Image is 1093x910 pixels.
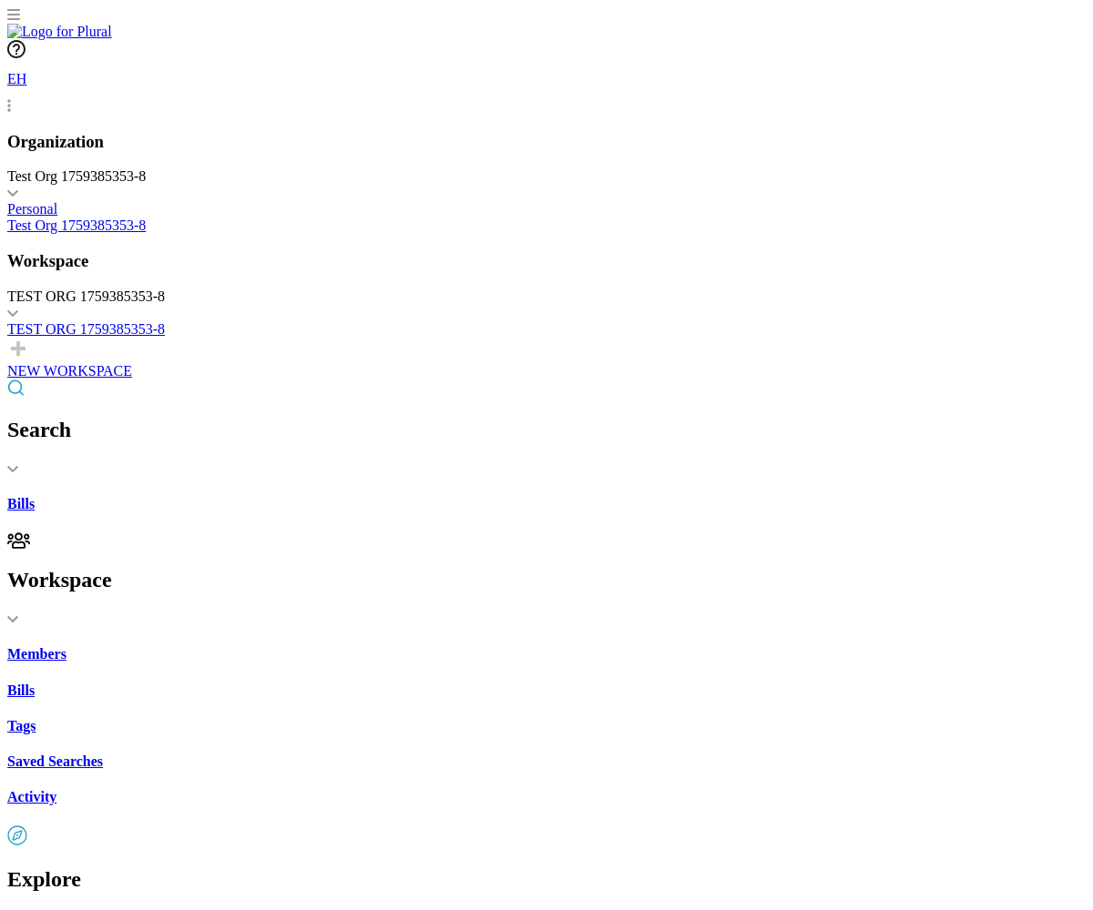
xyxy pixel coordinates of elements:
img: Logo for Plural [7,24,112,40]
a: Personal [7,201,1086,217]
div: Test Org 1759385353-8 [7,168,1086,185]
a: Bills [7,496,1086,512]
a: Saved Searches [7,753,1086,770]
h2: Explore [7,867,1086,892]
a: EH [7,62,1086,114]
h2: Workspace [7,568,1086,592]
div: NEW WORKSPACE [7,363,1086,379]
h3: Organization [7,132,1086,152]
a: TEST ORG 1759385353-8 [7,321,1086,338]
div: TEST ORG 1759385353-8 [7,288,1086,305]
h2: Search [7,418,1086,442]
div: EH [7,62,44,98]
a: Activity [7,789,1086,805]
a: Tags [7,718,1086,734]
a: Bills [7,682,1086,699]
a: Members [7,646,1086,662]
a: Test Org 1759385353-8 [7,217,1086,234]
a: NEW WORKSPACE [7,338,1086,379]
h3: Workspace [7,251,1086,271]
